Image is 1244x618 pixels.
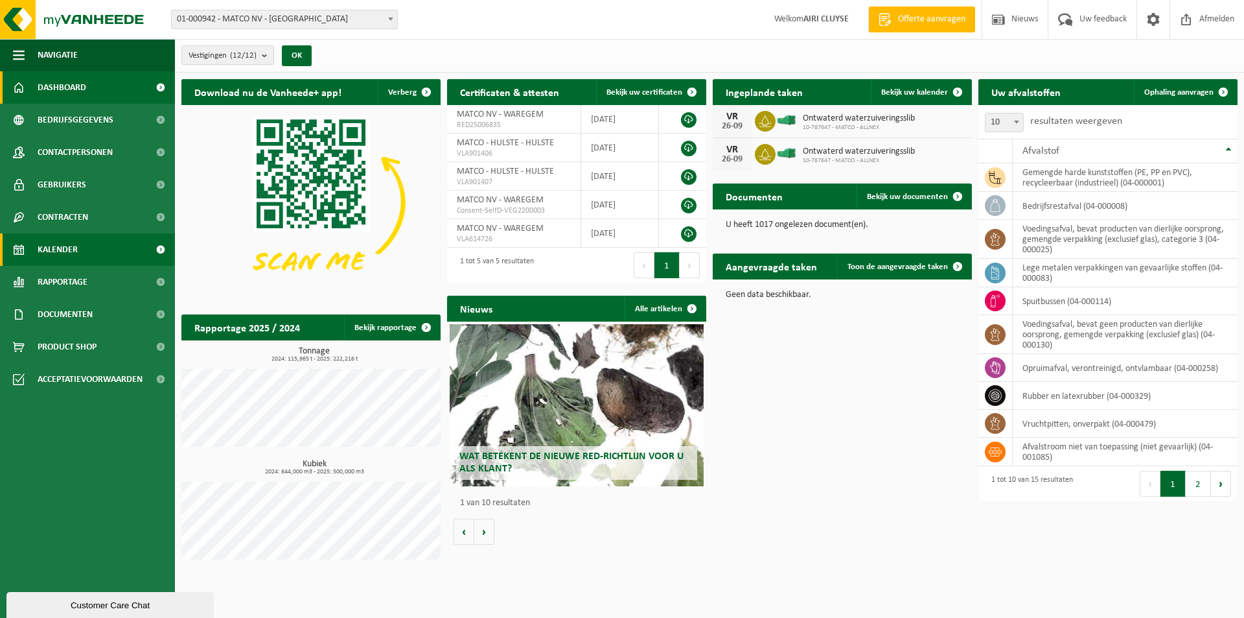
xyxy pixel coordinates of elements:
button: Verberg [378,79,439,105]
div: 26-09 [719,155,745,164]
span: Vestigingen [189,46,257,65]
span: Navigatie [38,39,78,71]
h2: Rapportage 2025 / 2024 [181,315,313,340]
td: opruimafval, verontreinigd, ontvlambaar (04-000258) [1013,354,1238,382]
span: Product Shop [38,331,97,363]
span: 01-000942 - MATCO NV - WAREGEM [171,10,398,29]
a: Bekijk uw certificaten [596,79,705,105]
h2: Ingeplande taken [713,79,816,104]
span: MATCO NV - WAREGEM [457,224,544,233]
a: Bekijk rapportage [344,315,439,340]
td: [DATE] [581,134,659,162]
span: VLA614726 [457,234,571,244]
button: 1 [654,252,680,278]
button: Next [680,252,700,278]
strong: AIRI CLUYSE [803,14,849,24]
td: bedrijfsrestafval (04-000008) [1013,192,1238,220]
span: MATCO NV - WAREGEM [457,110,544,119]
img: Download de VHEPlus App [181,105,441,300]
span: VLA901406 [457,149,571,159]
img: HK-XO-16-GN-00 [776,114,798,126]
h2: Nieuws [447,296,505,321]
span: MATCO - HULSTE - HULSTE [457,138,554,148]
span: Documenten [38,298,93,331]
div: 1 tot 5 van 5 resultaten [454,251,534,279]
span: Rapportage [38,266,87,298]
button: Vestigingen(12/12) [181,45,274,65]
h2: Certificaten & attesten [447,79,572,104]
a: Ophaling aanvragen [1134,79,1236,105]
span: Acceptatievoorwaarden [38,363,143,396]
h3: Kubiek [188,460,441,475]
span: Consent-SelfD-VEG2200003 [457,206,571,216]
td: voedingsafval, bevat producten van dierlijke oorsprong, gemengde verpakking (exclusief glas), cat... [1013,220,1238,259]
span: Kalender [38,233,78,266]
count: (12/12) [230,51,257,60]
span: Contactpersonen [38,136,113,169]
span: MATCO NV - WAREGEM [457,195,544,205]
td: [DATE] [581,191,659,219]
div: 1 tot 10 van 15 resultaten [985,469,1073,498]
td: voedingsafval, bevat geen producten van dierlijke oorsprong, gemengde verpakking (exclusief glas)... [1013,315,1238,354]
span: Offerte aanvragen [895,13,969,26]
span: Dashboard [38,71,86,104]
span: Ophaling aanvragen [1144,88,1214,97]
p: Geen data beschikbaar. [726,291,959,300]
span: RED25006835 [457,120,571,130]
td: gemengde harde kunststoffen (PE, PP en PVC), recycleerbaar (industrieel) (04-000001) [1013,163,1238,192]
span: 2024: 644,000 m3 - 2025: 500,000 m3 [188,469,441,475]
button: 2 [1186,471,1211,497]
span: 10 [985,113,1024,132]
h2: Documenten [713,184,796,209]
div: VR [719,112,745,122]
div: 26-09 [719,122,745,131]
a: Wat betekent de nieuwe RED-richtlijn voor u als klant? [450,324,704,486]
span: 2024: 115,965 t - 2025: 222,216 t [188,356,441,362]
td: [DATE] [581,219,659,248]
span: Ontwaterd waterzuiveringsslib [803,147,915,157]
h2: Aangevraagde taken [713,254,830,279]
span: 10 [985,113,1023,132]
td: rubber en latexrubber (04-000329) [1013,382,1238,410]
div: VR [719,145,745,155]
td: [DATE] [581,105,659,134]
button: Volgende [474,519,494,545]
td: [DATE] [581,162,659,191]
h3: Tonnage [188,347,441,362]
p: U heeft 1017 ongelezen document(en). [726,220,959,230]
a: Offerte aanvragen [868,6,975,32]
h2: Uw afvalstoffen [978,79,1074,104]
span: Toon de aangevraagde taken [847,263,948,271]
td: afvalstroom niet van toepassing (niet gevaarlijk) (04-001085) [1013,438,1238,466]
span: Wat betekent de nieuwe RED-richtlijn voor u als klant? [459,451,684,474]
span: 10-787647 - MATCO - ALLNEX [803,124,915,132]
a: Toon de aangevraagde taken [837,254,971,279]
span: Bedrijfsgegevens [38,104,113,136]
span: Contracten [38,201,88,233]
a: Alle artikelen [625,296,705,322]
h2: Download nu de Vanheede+ app! [181,79,354,104]
label: resultaten weergeven [1030,116,1122,126]
button: Vorige [454,519,474,545]
span: Ontwaterd waterzuiveringsslib [803,113,915,124]
td: vruchtpitten, onverpakt (04-000479) [1013,410,1238,438]
button: 1 [1160,471,1186,497]
iframe: chat widget [6,589,216,618]
span: Bekijk uw certificaten [606,88,682,97]
button: Previous [634,252,654,278]
button: OK [282,45,312,66]
span: Afvalstof [1022,146,1059,156]
button: Next [1211,471,1231,497]
span: MATCO - HULSTE - HULSTE [457,167,554,176]
span: Verberg [388,88,417,97]
span: VLA901407 [457,177,571,187]
button: Previous [1140,471,1160,497]
span: Gebruikers [38,169,86,201]
a: Bekijk uw documenten [857,184,971,209]
p: 1 van 10 resultaten [460,499,700,508]
td: lege metalen verpakkingen van gevaarlijke stoffen (04-000083) [1013,259,1238,287]
span: 01-000942 - MATCO NV - WAREGEM [172,10,397,29]
a: Bekijk uw kalender [871,79,971,105]
span: 10-787647 - MATCO - ALLNEX [803,157,915,165]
